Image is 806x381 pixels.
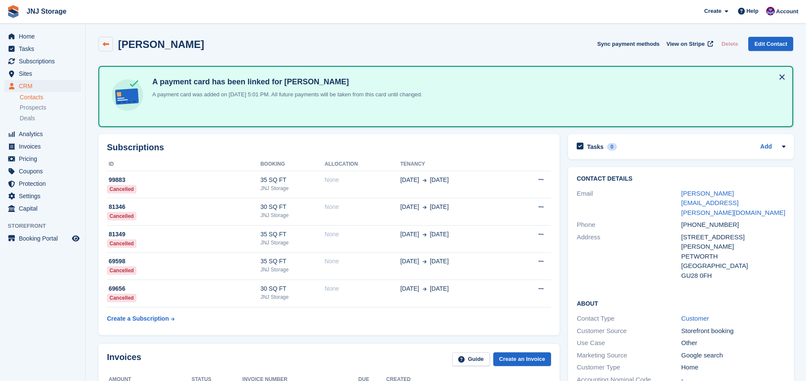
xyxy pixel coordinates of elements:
[107,311,175,327] a: Create a Subscription
[261,257,325,266] div: 35 SQ FT
[681,232,785,252] div: [STREET_ADDRESS][PERSON_NAME]
[110,77,145,113] img: card-linked-ebf98d0992dc2aeb22e95c0e3c79077019eb2392cfd83c6a337811c24bc77127.svg
[577,338,681,348] div: Use Case
[587,143,604,151] h2: Tasks
[261,202,325,211] div: 30 SQ FT
[20,114,81,123] a: Deals
[107,202,261,211] div: 81346
[19,178,70,190] span: Protection
[4,153,81,165] a: menu
[4,30,81,42] a: menu
[149,90,422,99] p: A payment card was added on [DATE] 5:01 PM. All future payments will be taken from this card unti...
[718,37,741,51] button: Delete
[4,140,81,152] a: menu
[261,230,325,239] div: 35 SQ FT
[19,43,70,55] span: Tasks
[577,363,681,372] div: Customer Type
[19,202,70,214] span: Capital
[747,7,759,15] span: Help
[577,351,681,360] div: Marketing Source
[107,266,136,275] div: Cancelled
[577,232,681,281] div: Address
[107,143,551,152] h2: Subscriptions
[4,43,81,55] a: menu
[577,189,681,218] div: Email
[430,176,449,185] span: [DATE]
[681,351,785,360] div: Google search
[4,165,81,177] a: menu
[325,230,400,239] div: None
[261,185,325,192] div: JNJ Storage
[452,352,490,366] a: Guide
[4,232,81,244] a: menu
[107,257,261,266] div: 69598
[107,176,261,185] div: 99883
[400,176,419,185] span: [DATE]
[776,7,798,16] span: Account
[261,176,325,185] div: 35 SQ FT
[4,128,81,140] a: menu
[681,252,785,262] div: PETWORTH
[19,232,70,244] span: Booking Portal
[4,178,81,190] a: menu
[107,314,169,323] div: Create a Subscription
[681,261,785,271] div: [GEOGRAPHIC_DATA]
[4,190,81,202] a: menu
[19,55,70,67] span: Subscriptions
[107,158,261,171] th: ID
[681,315,709,322] a: Customer
[493,352,551,366] a: Create an Invoice
[261,158,325,171] th: Booking
[8,222,85,230] span: Storefront
[23,4,70,18] a: JNJ Storage
[20,93,81,101] a: Contacts
[19,68,70,80] span: Sites
[19,30,70,42] span: Home
[19,153,70,165] span: Pricing
[325,257,400,266] div: None
[19,140,70,152] span: Invoices
[261,266,325,274] div: JNJ Storage
[667,40,705,48] span: View on Stripe
[325,176,400,185] div: None
[19,80,70,92] span: CRM
[107,284,261,293] div: 69656
[607,143,617,151] div: 0
[4,80,81,92] a: menu
[19,165,70,177] span: Coupons
[107,294,136,302] div: Cancelled
[681,363,785,372] div: Home
[430,284,449,293] span: [DATE]
[107,239,136,248] div: Cancelled
[149,77,422,87] h4: A payment card has been linked for [PERSON_NAME]
[760,142,772,152] a: Add
[400,202,419,211] span: [DATE]
[4,68,81,80] a: menu
[4,202,81,214] a: menu
[577,299,785,307] h2: About
[118,39,204,50] h2: [PERSON_NAME]
[430,230,449,239] span: [DATE]
[20,103,81,112] a: Prospects
[577,176,785,182] h2: Contact Details
[107,212,136,220] div: Cancelled
[261,239,325,247] div: JNJ Storage
[400,284,419,293] span: [DATE]
[400,257,419,266] span: [DATE]
[19,190,70,202] span: Settings
[681,220,785,230] div: [PHONE_NUMBER]
[71,233,81,244] a: Preview store
[681,338,785,348] div: Other
[20,104,46,112] span: Prospects
[7,5,20,18] img: stora-icon-8386f47178a22dfd0bd8f6a31ec36ba5ce8667c1dd55bd0f319d3a0aa187defe.svg
[597,37,660,51] button: Sync payment methods
[766,7,775,15] img: Jonathan Scrase
[577,220,681,230] div: Phone
[430,257,449,266] span: [DATE]
[400,158,510,171] th: Tenancy
[325,158,400,171] th: Allocation
[681,190,785,216] a: [PERSON_NAME][EMAIL_ADDRESS][PERSON_NAME][DOMAIN_NAME]
[107,352,141,366] h2: Invoices
[107,230,261,239] div: 81349
[577,314,681,324] div: Contact Type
